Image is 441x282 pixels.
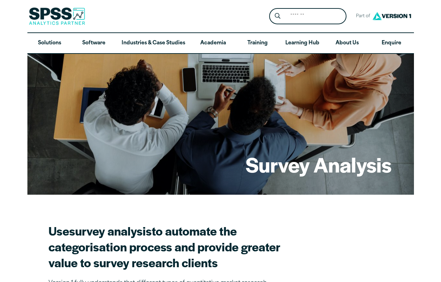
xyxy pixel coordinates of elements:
form: Site Header Search Form [269,8,346,25]
span: Part of [352,11,371,21]
a: Enquire [369,33,414,54]
h1: Survey Analysis [246,151,391,178]
img: Version1 Logo [371,10,413,23]
a: Industries & Case Studies [116,33,191,54]
a: Software [72,33,116,54]
nav: Desktop version of site main menu [27,33,414,54]
a: Academia [191,33,235,54]
a: Solutions [27,33,72,54]
button: Search magnifying glass icon [271,10,284,23]
a: Learning Hub [280,33,325,54]
h2: Use to automate the categorisation process and provide greater value to survey research clients [48,223,283,270]
strong: survey analysis [69,222,152,239]
a: About Us [325,33,369,54]
img: SPSS Analytics Partner [29,7,85,25]
svg: Search magnifying glass icon [275,13,280,19]
a: Training [235,33,279,54]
